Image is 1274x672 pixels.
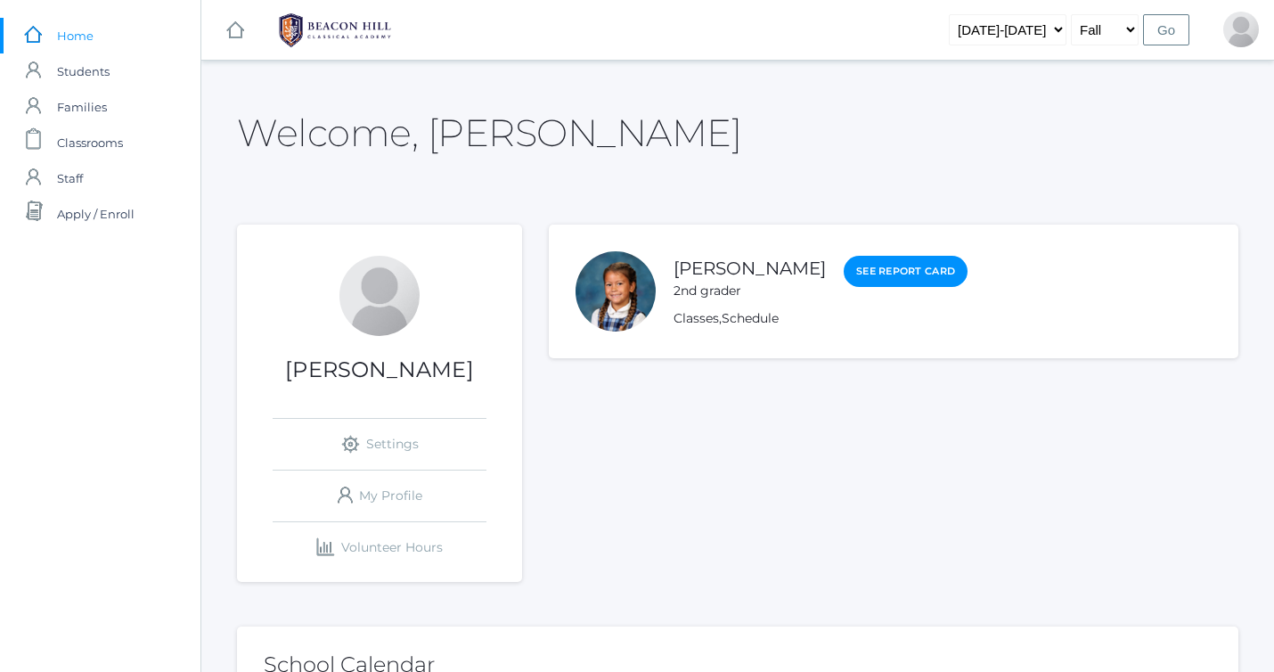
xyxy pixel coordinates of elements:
[237,112,741,153] h2: Welcome, [PERSON_NAME]
[674,309,968,328] div: ,
[1223,12,1259,47] div: Shannon Teffeteller
[576,251,656,332] div: Fern Teffeteller
[674,258,826,279] a: [PERSON_NAME]
[57,53,110,89] span: Students
[273,522,486,573] a: Volunteer Hours
[268,8,402,53] img: BHCALogos-05-308ed15e86a5a0abce9b8dd61676a3503ac9727e845dece92d48e8588c001991.png
[674,282,826,300] div: 2nd grader
[722,310,779,326] a: Schedule
[844,256,968,287] a: See Report Card
[57,125,123,160] span: Classrooms
[339,256,420,336] div: Shannon Teffeteller
[57,160,83,196] span: Staff
[674,310,719,326] a: Classes
[57,196,135,232] span: Apply / Enroll
[1143,14,1189,45] input: Go
[273,419,486,470] a: Settings
[237,358,522,381] h1: [PERSON_NAME]
[273,471,486,521] a: My Profile
[57,18,94,53] span: Home
[57,89,107,125] span: Families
